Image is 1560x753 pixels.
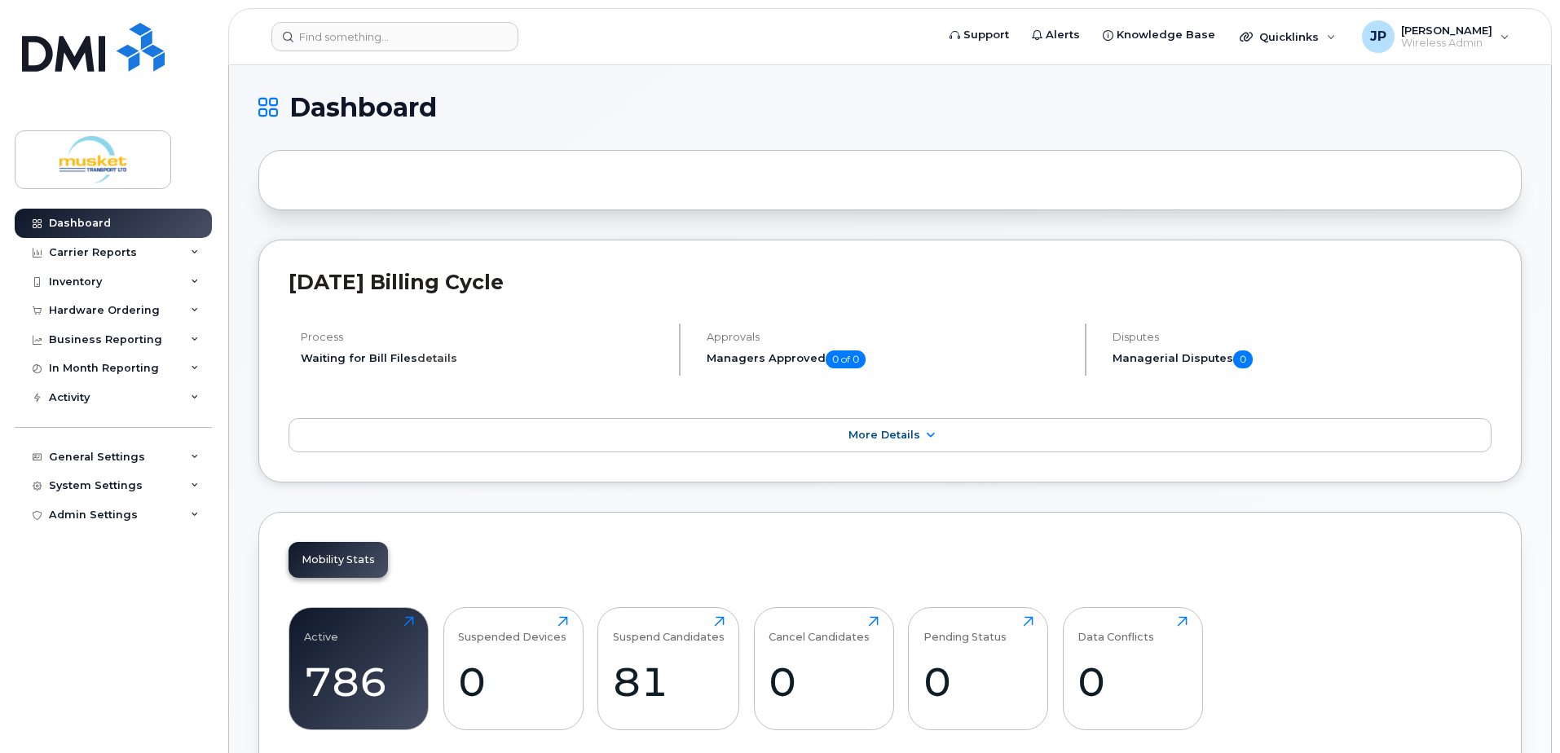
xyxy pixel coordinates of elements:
[707,350,1071,368] h5: Managers Approved
[769,616,870,643] div: Cancel Candidates
[1077,616,1188,720] a: Data Conflicts0
[458,616,568,720] a: Suspended Devices0
[417,351,457,364] a: details
[304,658,414,706] div: 786
[458,616,566,643] div: Suspended Devices
[304,616,414,720] a: Active786
[301,350,665,366] li: Waiting for Bill Files
[769,658,879,706] div: 0
[1233,350,1253,368] span: 0
[301,331,665,343] h4: Process
[613,616,725,643] div: Suspend Candidates
[1077,658,1188,706] div: 0
[304,616,338,643] div: Active
[1113,350,1492,368] h5: Managerial Disputes
[289,270,1492,294] h2: [DATE] Billing Cycle
[289,95,437,120] span: Dashboard
[1077,616,1154,643] div: Data Conflicts
[1113,331,1492,343] h4: Disputes
[458,658,568,706] div: 0
[613,616,725,720] a: Suspend Candidates81
[707,331,1071,343] h4: Approvals
[769,616,879,720] a: Cancel Candidates0
[848,429,920,441] span: More Details
[923,616,1033,720] a: Pending Status0
[613,658,725,706] div: 81
[826,350,866,368] span: 0 of 0
[923,658,1033,706] div: 0
[923,616,1007,643] div: Pending Status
